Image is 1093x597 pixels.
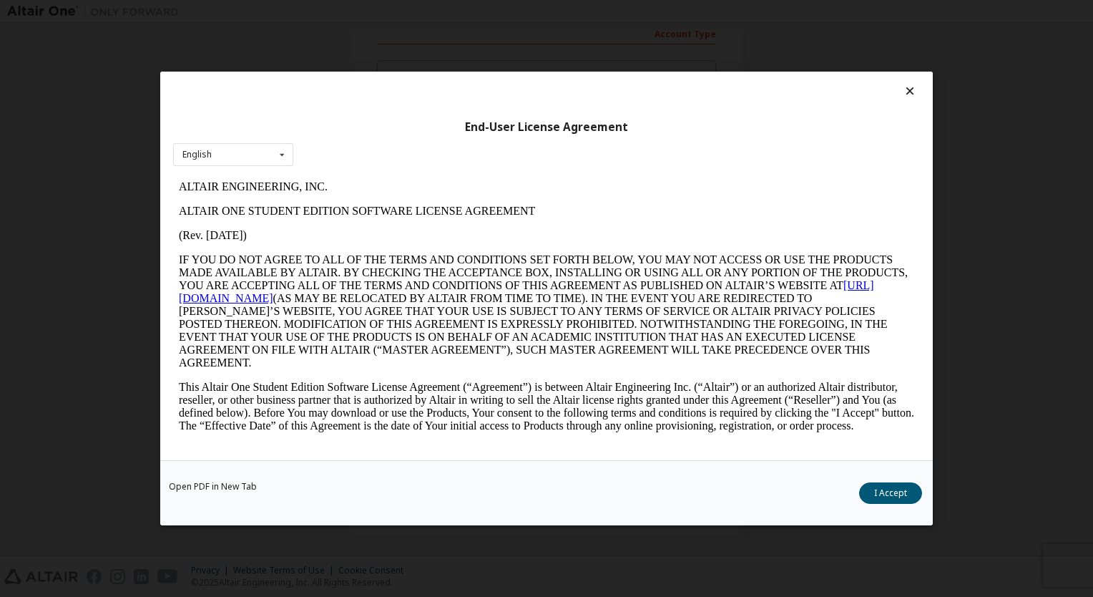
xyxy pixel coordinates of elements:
p: IF YOU DO NOT AGREE TO ALL OF THE TERMS AND CONDITIONS SET FORTH BELOW, YOU MAY NOT ACCESS OR USE... [6,79,741,195]
p: This Altair One Student Edition Software License Agreement (“Agreement”) is between Altair Engine... [6,206,741,258]
div: End-User License Agreement [173,120,920,135]
p: ALTAIR ONE STUDENT EDITION SOFTWARE LICENSE AGREEMENT [6,30,741,43]
div: English [182,150,212,159]
button: I Accept [859,482,922,504]
a: Open PDF in New Tab [169,482,257,491]
p: (Rev. [DATE]) [6,54,741,67]
p: ALTAIR ENGINEERING, INC. [6,6,741,19]
a: [URL][DOMAIN_NAME] [6,105,701,130]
